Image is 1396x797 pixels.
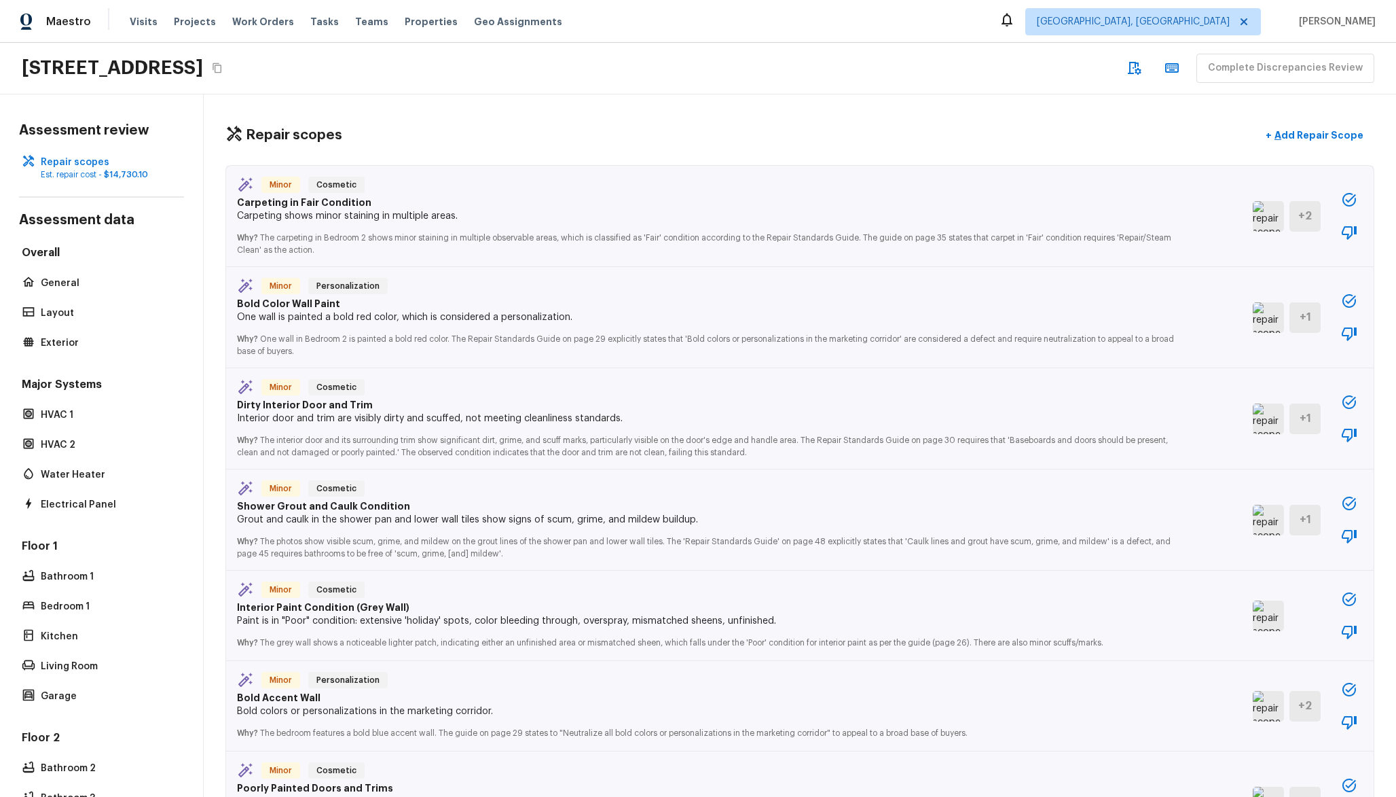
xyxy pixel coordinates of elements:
[41,600,176,614] p: Bedroom 1
[237,297,1177,311] p: Bold Color Wall Paint
[237,196,1177,209] p: Carpeting in Fair Condition
[237,436,258,444] span: Why?
[1298,209,1312,224] h5: + 2
[208,59,226,77] button: Copy Address
[41,306,176,320] p: Layout
[237,425,1177,458] p: The interior door and its surrounding trim show significant dirt, grime, and scuff marks, particu...
[311,380,362,394] span: Cosmetic
[237,537,258,546] span: Why?
[1253,691,1284,722] img: repair scope asset
[1255,122,1374,149] button: +Add Repair Scope
[1293,15,1376,29] span: [PERSON_NAME]
[237,223,1177,255] p: The carpeting in Bedroom 2 shows minor staining in multiple observable areas, which is classified...
[46,15,91,29] span: Maestro
[264,673,297,687] span: Minor
[237,614,1177,628] p: Paint is in "Poor" condition: extensive 'holiday' spots, color bleeding through, overspray, misma...
[1253,201,1284,232] img: repair scope asset
[1300,512,1311,527] h5: + 1
[104,171,148,179] span: $14,730.10
[1253,601,1284,631] img: repair scope asset
[130,15,158,29] span: Visits
[41,690,176,703] p: Garage
[41,762,176,775] p: Bathroom 2
[41,336,176,350] p: Exterior
[237,527,1177,559] p: The photos show visible scum, grime, and mildew on the grout lines of the shower pan and lower wa...
[237,398,1177,412] p: Dirty Interior Door and Trim
[41,630,176,643] p: Kitchen
[22,56,203,80] h2: [STREET_ADDRESS]
[237,209,1177,223] p: Carpeting shows minor staining in multiple areas.
[311,583,362,597] span: Cosmetic
[237,601,1177,614] p: Interior Paint Condition (Grey Wall)
[19,122,184,139] h4: Assessment review
[311,673,385,687] span: Personalization
[237,729,258,737] span: Why?
[264,583,297,597] span: Minor
[237,691,1177,705] p: Bold Accent Wall
[41,570,176,584] p: Bathroom 1
[19,245,184,263] h5: Overall
[237,412,1177,425] p: Interior door and trim are visibly dirty and scuffed, not meeting cleanliness standards.
[1298,698,1312,713] h5: + 2
[474,15,562,29] span: Geo Assignments
[19,211,184,232] h4: Assessment data
[237,628,1177,650] p: The grey wall shows a noticeable lighter patch, indicating either an unfinished area or mismatche...
[237,513,1177,527] p: Grout and caulk in the shower pan and lower wall tiles show signs of scum, grime, and mildew buil...
[1253,302,1284,333] img: repair scope asset
[264,178,297,192] span: Minor
[19,377,184,395] h5: Major Systems
[311,279,385,293] span: Personalization
[1253,505,1284,535] img: repair scope asset
[237,311,1177,324] p: One wall is painted a bold red color, which is considered a personalization.
[41,438,176,452] p: HVAC 2
[237,324,1177,357] p: One wall in Bedroom 2 is painted a bold red color. The Repair Standards Guide on page 29 explicit...
[237,335,258,343] span: Why?
[41,660,176,673] p: Living Room
[311,764,362,777] span: Cosmetic
[41,468,176,482] p: Water Heater
[19,730,184,748] h5: Floor 2
[311,482,362,495] span: Cosmetic
[310,17,339,26] span: Tasks
[237,639,258,647] span: Why?
[311,178,362,192] span: Cosmetic
[264,482,297,495] span: Minor
[237,781,1177,795] p: Poorly Painted Doors and Trims
[41,156,176,169] p: Repair scopes
[1253,404,1284,434] img: repair scope asset
[1037,15,1230,29] span: [GEOGRAPHIC_DATA], [GEOGRAPHIC_DATA]
[355,15,388,29] span: Teams
[405,15,458,29] span: Properties
[237,234,258,242] span: Why?
[1272,128,1363,142] p: Add Repair Scope
[264,279,297,293] span: Minor
[41,498,176,512] p: Electrical Panel
[41,277,176,290] p: General
[1300,310,1311,325] h5: + 1
[1300,411,1311,426] h5: + 1
[264,380,297,394] span: Minor
[232,15,294,29] span: Work Orders
[264,764,297,777] span: Minor
[237,499,1177,513] p: Shower Grout and Caulk Condition
[237,718,1177,740] p: The bedroom features a bold blue accent wall. The guide on page 29 states to "Neutralize all bold...
[41,169,176,180] p: Est. repair cost -
[41,408,176,422] p: HVAC 1
[19,539,184,556] h5: Floor 1
[237,705,1177,718] p: Bold colors or personalizations in the marketing corridor.
[174,15,216,29] span: Projects
[246,126,342,144] h4: Repair scopes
